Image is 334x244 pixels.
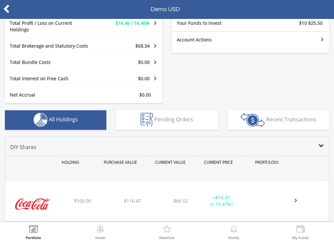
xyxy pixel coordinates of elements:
div: Total Profit / Loss on Current Holdings [5,20,97,33]
div: HOLDING [43,156,95,168]
button: Pending Orders [116,110,218,130]
span: All Holdings [49,116,78,123]
a: Invest [95,225,105,239]
img: View Portfolio [28,225,38,235]
div: CURRENT PRICE [196,156,241,168]
img: holdings-wht.png [34,113,48,127]
img: EQU.US.KO.png [8,189,57,219]
div: Total Brokerage and Statutory Costs [5,43,97,49]
span: $0.00 [138,75,150,82]
span: $10 825.50 [299,20,323,26]
a: Portfolio [26,225,41,239]
div: + (+ 16.47%) [200,194,243,207]
label: Watchlist [159,236,175,239]
div: CURRENT VALUE [146,156,195,168]
button: All Holdings [5,110,106,130]
span: $0.00 [138,59,150,65]
span: $66.52 [174,198,188,204]
span: Pending Orders [154,116,193,123]
div: Net Accrual [5,92,97,98]
button: Recent Transactions [228,110,329,130]
div: Total Interest on Free Cash [5,75,97,82]
span: $0.00 [139,92,151,98]
div: Total Bundle Costs [5,59,97,66]
div: PROFIT/LOSS [242,156,291,168]
img: transactions-zar-wht.png [240,113,265,127]
span: $100.00 [74,198,91,204]
span: $16.46 / 16.46% [115,20,150,26]
label: Notify [228,236,239,239]
img: View Funds [296,225,306,235]
a: Watchlist [159,225,175,239]
a: Notify [228,225,239,239]
label: My Funds [292,236,309,239]
img: Invest Now [95,225,105,235]
span: Recent Transactions [266,116,316,123]
label: Portfolio [26,236,41,239]
img: View Notifications [229,225,239,235]
a: My Funds [292,225,309,239]
img: pending_instructions-wht.png [141,113,153,127]
span: $116.47 [124,198,141,204]
div: PURCHASE VALUE [96,156,145,168]
img: Watchlist [162,225,172,235]
span: DIY Shares [10,144,37,151]
div: Your Funds to Invest [172,20,250,26]
label: Invest [95,236,105,239]
span: $16.47 [216,194,230,201]
div: Account Actions [172,37,250,43]
span: $68.34 [135,43,150,49]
